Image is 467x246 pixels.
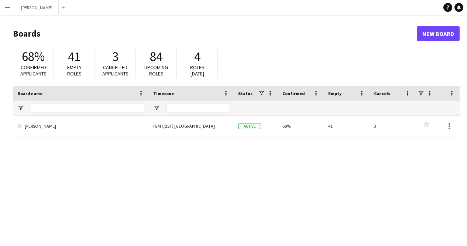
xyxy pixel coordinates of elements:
[150,48,162,65] span: 84
[238,91,253,96] span: Status
[194,48,200,65] span: 4
[324,116,370,136] div: 41
[374,91,390,96] span: Cancels
[278,116,324,136] div: 68%
[370,116,415,136] div: 3
[31,104,144,112] input: Board name Filter Input
[67,64,82,77] span: Empty roles
[22,48,45,65] span: 68%
[20,64,47,77] span: Confirmed applicants
[17,116,144,137] a: [PERSON_NAME]
[102,64,128,77] span: Cancelled applicants
[153,105,160,111] button: Open Filter Menu
[417,26,460,41] a: New Board
[15,0,59,15] button: [PERSON_NAME]
[68,48,80,65] span: 41
[282,91,305,96] span: Confirmed
[144,64,168,77] span: Upcoming roles
[328,91,341,96] span: Empty
[17,91,42,96] span: Board name
[153,91,174,96] span: Timezone
[149,116,234,136] div: (GMT/BST) [GEOGRAPHIC_DATA]
[190,64,205,77] span: Roles [DATE]
[112,48,119,65] span: 3
[13,28,417,39] h1: Boards
[17,105,24,111] button: Open Filter Menu
[238,124,261,129] span: Active
[166,104,229,112] input: Timezone Filter Input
